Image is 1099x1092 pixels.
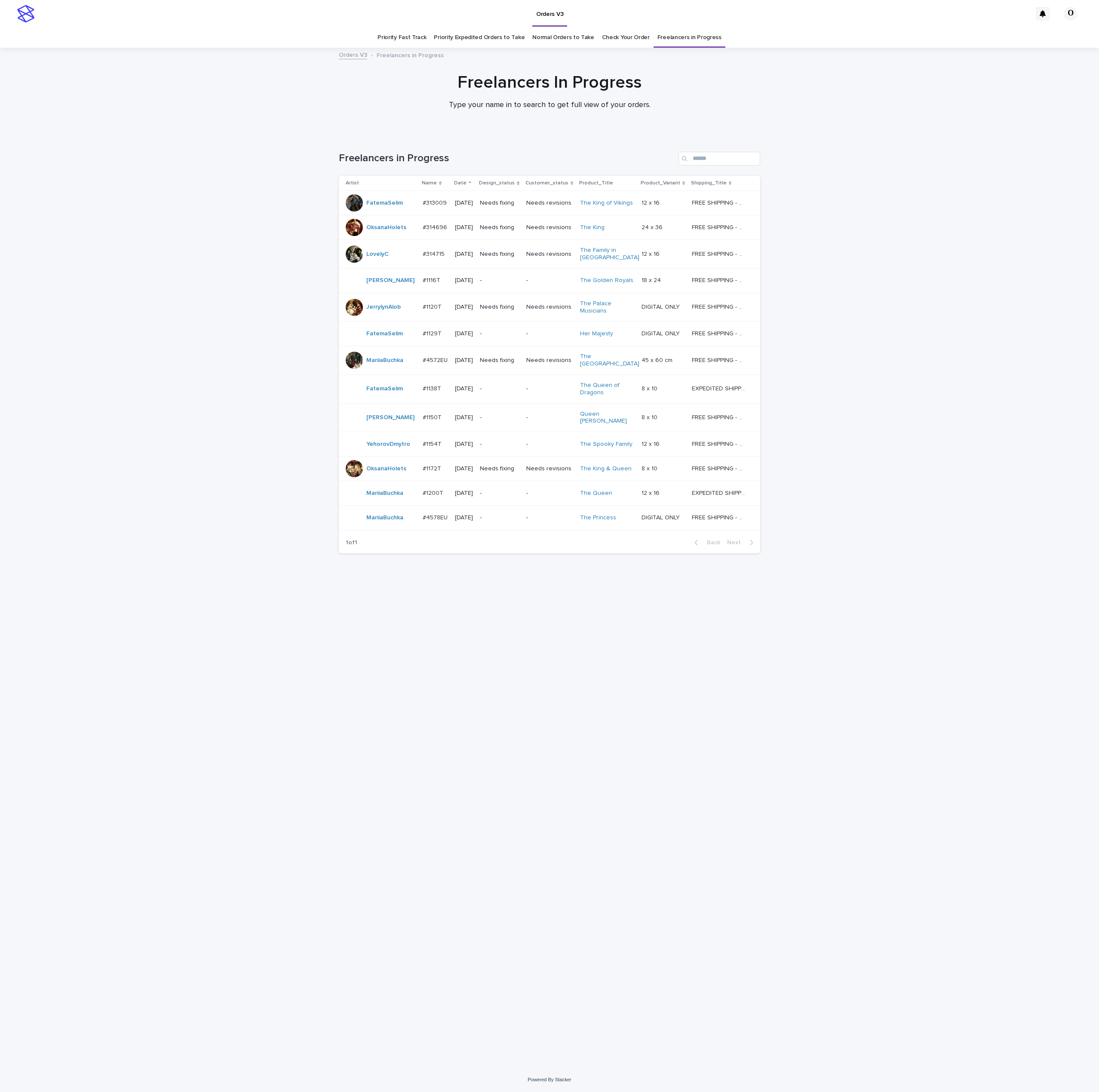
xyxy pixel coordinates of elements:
[642,198,661,207] p: 12 x 16
[580,300,634,315] a: The Palace Musicians
[579,178,613,188] p: Product_Title
[580,465,632,472] a: The King & Queen
[455,304,473,311] p: [DATE]
[455,277,473,284] p: [DATE]
[339,457,760,481] tr: OksanaHolets #1172T#1172T [DATE]Needs fixingNeeds revisionsThe King & Queen 8 x 108 x 10 FREE SHI...
[455,414,473,421] p: [DATE]
[526,277,573,284] p: -
[366,277,414,284] a: [PERSON_NAME]
[423,328,443,337] p: #1129T
[455,224,473,231] p: [DATE]
[480,251,519,258] p: Needs fixing
[525,178,568,188] p: Customer_status
[339,346,760,375] tr: MariiaBuchka #4572EU#4572EU [DATE]Needs fixingNeeds revisionsThe [GEOGRAPHIC_DATA] 45 x 60 cm45 x...
[423,488,445,497] p: #1200T
[339,506,760,530] tr: MariiaBuchka #4578EU#4578EU [DATE]--The Princess DIGITAL ONLYDIGITAL ONLY FREE SHIPPING - preview...
[422,178,437,188] p: Name
[480,277,519,284] p: -
[455,441,473,448] p: [DATE]
[480,490,519,497] p: -
[366,224,406,231] a: OksanaHolets
[580,411,634,425] a: Queen [PERSON_NAME]
[480,199,519,207] p: Needs fixing
[480,465,519,472] p: Needs fixing
[692,412,747,421] p: FREE SHIPPING - preview in 1-2 business days, after your approval delivery will take 5-10 b.d.
[526,465,573,472] p: Needs revisions
[580,353,639,368] a: The [GEOGRAPHIC_DATA]
[423,275,442,284] p: #1116T
[480,357,519,364] p: Needs fixing
[434,28,525,48] a: Priority Expedited Orders to Take
[692,488,747,497] p: EXPEDITED SHIPPING - preview in 1 business day; delivery up to 5 business days after your approval.
[692,328,747,337] p: FREE SHIPPING - preview in 1-2 business days, after your approval delivery will take 5-10 b.d.
[455,251,473,258] p: [DATE]
[642,512,682,521] p: DIGITAL ONLY
[339,532,364,553] p: 1 of 1
[642,412,659,421] p: 8 x 10
[691,178,727,188] p: Shipping_Title
[526,357,573,364] p: Needs revisions
[366,330,403,337] a: FatemaSelim
[339,432,760,457] tr: YehorovDmytro #1154T#1154T [DATE]--The Spooky Family 12 x 1612 x 16 FREE SHIPPING - preview in 1-...
[641,178,680,188] p: Product_Variant
[339,240,760,269] tr: LovelyC #314715#314715 [DATE]Needs fixingNeeds revisionsThe Family in [GEOGRAPHIC_DATA] 12 x 1612...
[528,1077,571,1082] a: Powered By Stacker
[1064,7,1078,21] div: О
[580,277,633,284] a: The Golden Royals
[692,439,747,448] p: FREE SHIPPING - preview in 1-2 business days, after your approval delivery will take 5-10 b.d.
[423,355,449,364] p: #4572EU
[580,330,613,337] a: Her Majesty
[366,385,403,393] a: FatemaSelim
[455,357,473,364] p: [DATE]
[642,222,664,231] p: 24 x 36
[727,540,746,546] span: Next
[580,199,633,207] a: The King of Vikings
[692,275,747,284] p: FREE SHIPPING - preview in 1-2 business days, after your approval delivery will take 5-10 b.d.
[642,302,682,311] p: DIGITAL ONLY
[678,152,760,166] input: Search
[642,249,661,258] p: 12 x 16
[479,178,515,188] p: Design_status
[455,465,473,472] p: [DATE]
[17,5,34,22] img: stacker-logo-s-only.png
[455,330,473,337] p: [DATE]
[480,224,519,231] p: Needs fixing
[339,152,675,165] h1: Freelancers in Progress
[642,275,663,284] p: 18 x 24
[339,481,760,506] tr: MariiaBuchka #1200T#1200T [DATE]--The Queen 12 x 1612 x 16 EXPEDITED SHIPPING - preview in 1 busi...
[423,249,446,258] p: #314715
[339,49,367,59] a: Orders V3
[339,191,760,215] tr: FatemaSelim #313009#313009 [DATE]Needs fixingNeeds revisionsThe King of Vikings 12 x 1612 x 16 FR...
[642,355,674,364] p: 45 x 60 cm
[692,249,747,258] p: FREE SHIPPING - preview in 1-2 business days, after your approval delivery will take 5-10 b.d.
[423,512,449,521] p: #4578EU
[480,385,519,393] p: -
[455,385,473,393] p: [DATE]
[580,514,616,521] a: The Princess
[480,304,519,311] p: Needs fixing
[526,304,573,311] p: Needs revisions
[366,414,414,421] a: [PERSON_NAME]
[526,441,573,448] p: -
[480,441,519,448] p: -
[526,490,573,497] p: -
[366,251,389,258] a: LovelyC
[423,302,443,311] p: #1120T
[602,28,650,48] a: Check Your Order
[378,101,721,110] p: Type your name in to search to get full view of your orders.
[692,463,747,472] p: FREE SHIPPING - preview in 1-2 business days, after your approval delivery will take 5-10 b.d.
[423,439,443,448] p: #1154T
[366,514,403,521] a: MariiaBuchka
[366,465,406,472] a: OksanaHolets
[532,28,594,48] a: Normal Orders to Take
[366,199,403,207] a: FatemaSelim
[724,539,760,546] button: Next
[423,383,443,393] p: #1138T
[642,383,659,393] p: 8 x 10
[526,330,573,337] p: -
[642,488,661,497] p: 12 x 16
[692,355,747,364] p: FREE SHIPPING - preview in 1-2 business days, after your approval delivery will take 5-10 busines...
[339,72,760,93] h1: Freelancers In Progress
[423,222,449,231] p: #314696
